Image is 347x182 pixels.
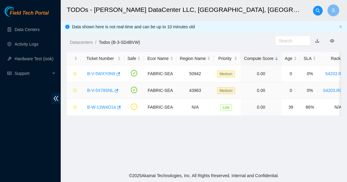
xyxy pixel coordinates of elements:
button: star [70,86,77,95]
td: 0 [281,82,300,99]
a: Data Centers [15,27,39,32]
footer: © 2025 Akamai Technologies, Inc. All Rights Reserved. Internal and Confidential. [61,169,347,182]
img: Akamai Technologies [5,6,31,17]
span: Field Tech Portal [10,10,49,16]
td: 0.00 [241,99,281,116]
td: 86% [300,99,319,116]
span: check-circle [131,87,137,93]
span: / [95,40,96,45]
a: Hardware Test (isok) [15,56,53,61]
span: star [73,88,77,93]
td: 39 [281,99,300,116]
td: 0% [300,82,319,99]
span: S [332,7,335,14]
span: Medium [217,87,235,94]
span: Low [220,104,232,111]
a: Datacenters [70,40,93,45]
span: star [73,105,77,110]
button: search [313,6,323,16]
a: Todos (B-3-SD4BVW) [99,40,140,45]
input: Search [279,37,302,44]
td: N/A [177,99,214,116]
span: Support [15,67,50,79]
td: 0.00 [241,82,281,99]
td: FABRIC-SEA [144,82,176,99]
a: Activity Logs [15,42,39,47]
a: download [315,38,319,43]
a: B-W-13W4O14 [87,105,116,110]
span: search [313,8,322,13]
a: Akamai TechnologiesField Tech Portal [5,11,49,19]
span: exclamation-circle [131,103,137,110]
button: download [311,36,324,46]
td: 43963 [177,82,214,99]
td: 50942 [177,65,214,82]
a: B-V-5WXY0N9 [87,71,115,76]
span: read [7,71,12,75]
span: double-left [51,93,61,104]
button: star [70,102,77,112]
td: FABRIC-SEA [144,99,176,116]
span: check-circle [131,70,137,76]
td: 0.00 [241,65,281,82]
a: B-V-5X78SNL [87,88,114,93]
span: star [73,72,77,76]
button: star [70,69,77,79]
button: close [339,25,342,29]
td: 0% [300,65,319,82]
span: eye [330,39,334,43]
button: S [327,4,339,16]
td: 0 [281,65,300,82]
td: FABRIC-SEA [144,65,176,82]
span: Medium [217,71,235,77]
